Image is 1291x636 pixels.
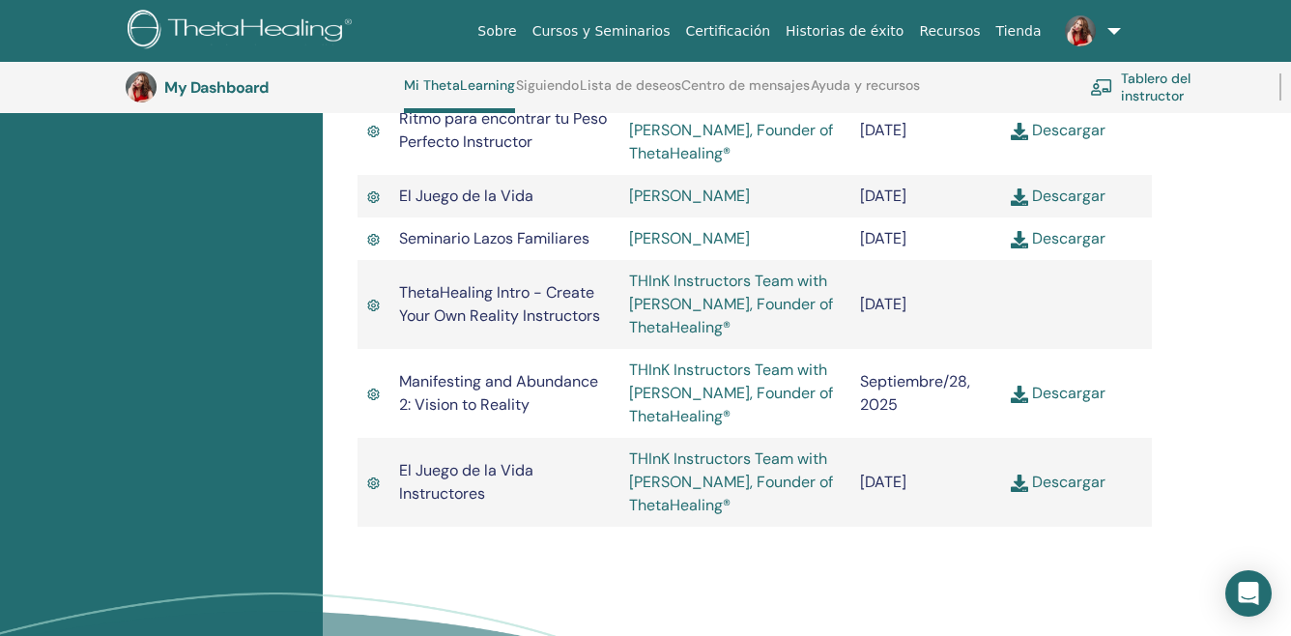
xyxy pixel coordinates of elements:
[850,86,1001,175] td: [DATE]
[629,271,833,337] a: THInK Instructors Team with [PERSON_NAME], Founder of ThetaHealing®
[681,77,810,108] a: Centro de mensajes
[1011,228,1105,248] a: Descargar
[629,97,833,163] a: THInK Instructors Team with [PERSON_NAME], Founder of ThetaHealing®
[367,188,380,206] img: Active Certificate
[1225,570,1272,617] div: Open Intercom Messenger
[367,231,380,248] img: Active Certificate
[1090,66,1256,108] a: Tablero del instructor
[399,460,533,504] span: El Juego de la Vida Instructores
[850,217,1001,260] td: [DATE]
[1011,386,1028,403] img: download.svg
[470,14,524,49] a: Sobre
[629,448,833,515] a: THInK Instructors Team with [PERSON_NAME], Founder of ThetaHealing®
[1065,15,1096,46] img: default.jpg
[399,228,589,248] span: Seminario Lazos Familiares
[1090,78,1113,96] img: chalkboard-teacher.svg
[399,371,598,415] span: Manifesting and Abundance 2: Vision to Reality
[126,72,157,102] img: default.jpg
[1011,383,1105,403] a: Descargar
[164,78,358,97] h3: My Dashboard
[850,175,1001,217] td: [DATE]
[778,14,911,49] a: Historias de éxito
[1011,231,1028,248] img: download.svg
[367,297,380,314] img: Active Certificate
[1011,472,1105,492] a: Descargar
[1011,120,1105,140] a: Descargar
[629,186,750,206] a: [PERSON_NAME]
[1011,188,1028,206] img: download.svg
[811,77,920,108] a: Ayuda y recursos
[850,349,1001,438] td: Septiembre/28, 2025
[850,438,1001,527] td: [DATE]
[367,123,380,140] img: Active Certificate
[516,77,579,108] a: Siguiendo
[128,10,359,53] img: logo.png
[989,14,1049,49] a: Tienda
[404,77,515,113] a: Mi ThetaLearning
[677,14,778,49] a: Certificación
[367,475,380,492] img: Active Certificate
[580,77,681,108] a: Lista de deseos
[399,108,607,152] span: Ritmo para encontrar tu Peso Perfecto Instructor
[367,386,380,403] img: Active Certificate
[850,260,1001,349] td: [DATE]
[629,360,833,426] a: THInK Instructors Team with [PERSON_NAME], Founder of ThetaHealing®
[629,228,750,248] a: [PERSON_NAME]
[1011,186,1105,206] a: Descargar
[525,14,678,49] a: Cursos y Seminarios
[399,282,600,326] span: ThetaHealing Intro - Create Your Own Reality Instructors
[911,14,988,49] a: Recursos
[399,186,533,206] span: El Juego de la Vida
[1011,123,1028,140] img: download.svg
[1011,475,1028,492] img: download.svg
